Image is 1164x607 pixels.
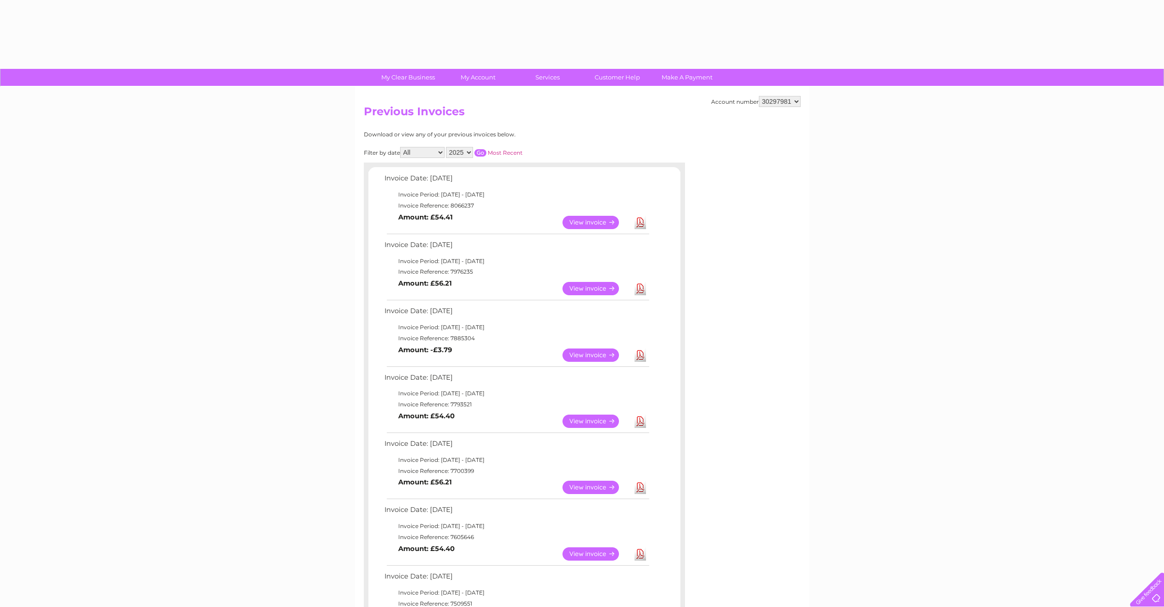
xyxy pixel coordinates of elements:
[364,147,605,158] div: Filter by date
[398,412,455,420] b: Amount: £54.40
[635,282,646,295] a: Download
[370,69,446,86] a: My Clear Business
[364,131,605,138] div: Download or view any of your previous invoices below.
[711,96,801,107] div: Account number
[382,521,651,532] td: Invoice Period: [DATE] - [DATE]
[382,399,651,410] td: Invoice Reference: 7793521
[510,69,585,86] a: Services
[382,466,651,477] td: Invoice Reference: 7700399
[364,105,801,123] h2: Previous Invoices
[398,213,453,221] b: Amount: £54.41
[382,322,651,333] td: Invoice Period: [DATE] - [DATE]
[398,545,455,553] b: Amount: £54.40
[382,504,651,521] td: Invoice Date: [DATE]
[488,149,523,156] a: Most Recent
[563,216,630,229] a: View
[382,256,651,267] td: Invoice Period: [DATE] - [DATE]
[398,478,452,486] b: Amount: £56.21
[382,239,651,256] td: Invoice Date: [DATE]
[398,279,452,287] b: Amount: £56.21
[579,69,655,86] a: Customer Help
[440,69,516,86] a: My Account
[563,415,630,428] a: View
[382,532,651,543] td: Invoice Reference: 7605646
[382,172,651,189] td: Invoice Date: [DATE]
[563,282,630,295] a: View
[635,348,646,362] a: Download
[382,266,651,277] td: Invoice Reference: 7976235
[382,455,651,466] td: Invoice Period: [DATE] - [DATE]
[635,481,646,494] a: Download
[635,547,646,561] a: Download
[382,305,651,322] td: Invoice Date: [DATE]
[649,69,725,86] a: Make A Payment
[398,346,452,354] b: Amount: -£3.79
[382,333,651,344] td: Invoice Reference: 7885304
[563,547,630,561] a: View
[563,481,630,494] a: View
[382,371,651,388] td: Invoice Date: [DATE]
[635,216,646,229] a: Download
[563,348,630,362] a: View
[382,570,651,587] td: Invoice Date: [DATE]
[382,200,651,211] td: Invoice Reference: 8066237
[382,189,651,200] td: Invoice Period: [DATE] - [DATE]
[382,587,651,598] td: Invoice Period: [DATE] - [DATE]
[382,438,651,455] td: Invoice Date: [DATE]
[635,415,646,428] a: Download
[382,388,651,399] td: Invoice Period: [DATE] - [DATE]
